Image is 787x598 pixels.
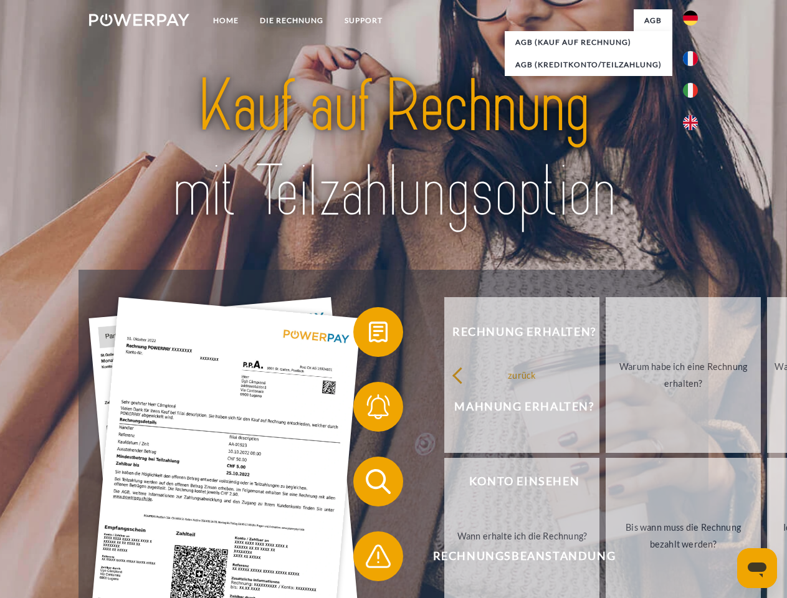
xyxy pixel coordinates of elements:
button: Rechnungsbeanstandung [353,531,677,581]
iframe: Schaltfläche zum Öffnen des Messaging-Fensters [737,548,777,588]
button: Rechnung erhalten? [353,307,677,357]
button: Konto einsehen [353,457,677,506]
img: de [683,11,698,26]
a: AGB (Kreditkonto/Teilzahlung) [505,54,672,76]
div: Warum habe ich eine Rechnung erhalten? [613,358,753,392]
img: fr [683,51,698,66]
div: zurück [452,366,592,383]
a: Home [203,9,249,32]
img: it [683,83,698,98]
a: AGB (Kauf auf Rechnung) [505,31,672,54]
img: en [683,115,698,130]
img: title-powerpay_de.svg [119,60,668,239]
img: logo-powerpay-white.svg [89,14,189,26]
a: DIE RECHNUNG [249,9,334,32]
div: Bis wann muss die Rechnung bezahlt werden? [613,519,753,553]
img: qb_warning.svg [363,541,394,572]
img: qb_bell.svg [363,391,394,422]
div: Wann erhalte ich die Rechnung? [452,527,592,544]
img: qb_search.svg [363,466,394,497]
button: Mahnung erhalten? [353,382,677,432]
img: qb_bill.svg [363,316,394,348]
a: agb [634,9,672,32]
a: SUPPORT [334,9,393,32]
